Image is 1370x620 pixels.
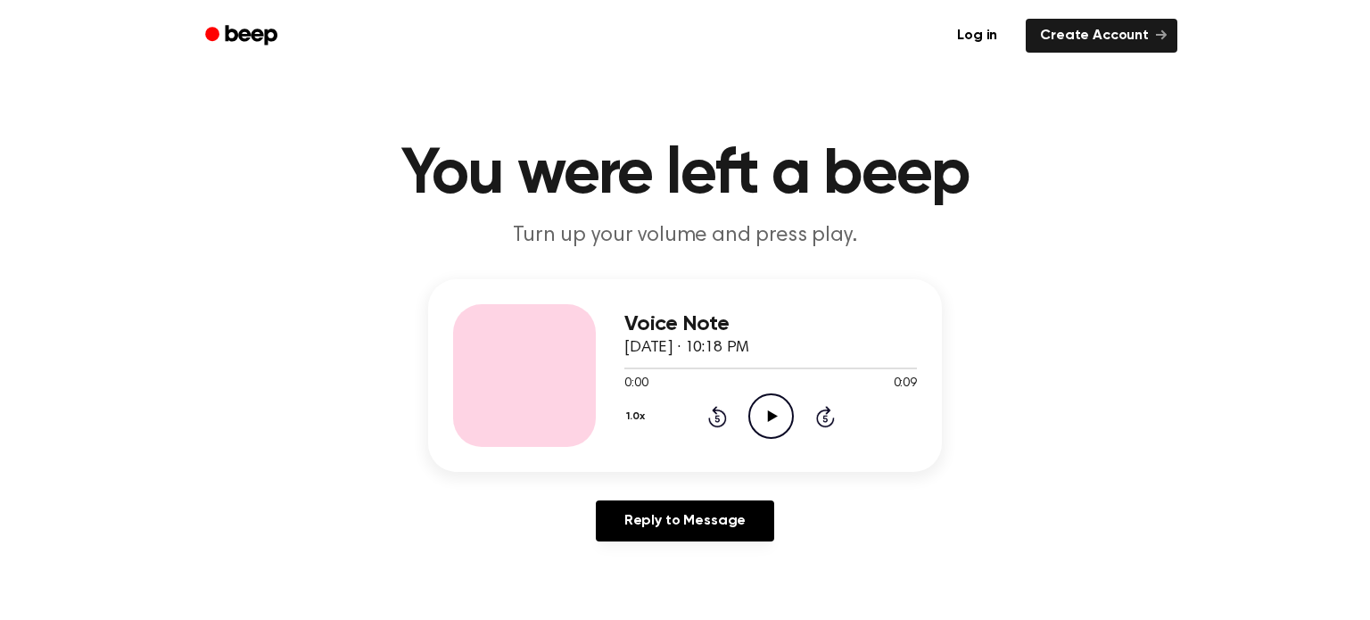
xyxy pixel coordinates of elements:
[1026,19,1177,53] a: Create Account
[228,143,1142,207] h1: You were left a beep
[596,500,774,541] a: Reply to Message
[624,375,648,393] span: 0:00
[624,312,917,336] h3: Voice Note
[193,19,293,54] a: Beep
[624,401,651,432] button: 1.0x
[939,15,1015,56] a: Log in
[342,221,1027,251] p: Turn up your volume and press play.
[894,375,917,393] span: 0:09
[624,340,749,356] span: [DATE] · 10:18 PM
